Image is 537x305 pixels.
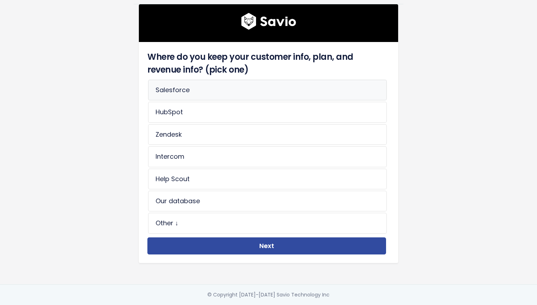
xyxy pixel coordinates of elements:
li: Intercom [148,146,387,167]
li: Help Scout [148,169,387,189]
div: © Copyright [DATE]-[DATE] Savio Technology Inc [207,290,330,299]
img: logo600x187.a314fd40982d.png [241,13,296,30]
button: Next [147,237,386,255]
li: Other ↓ [148,213,387,233]
li: Salesforce [148,80,387,100]
li: Our database [148,191,387,211]
li: HubSpot [148,102,387,122]
h4: Where do you keep your customer info, plan, and revenue info? (pick one) [147,51,386,76]
li: Zendesk [148,124,387,145]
